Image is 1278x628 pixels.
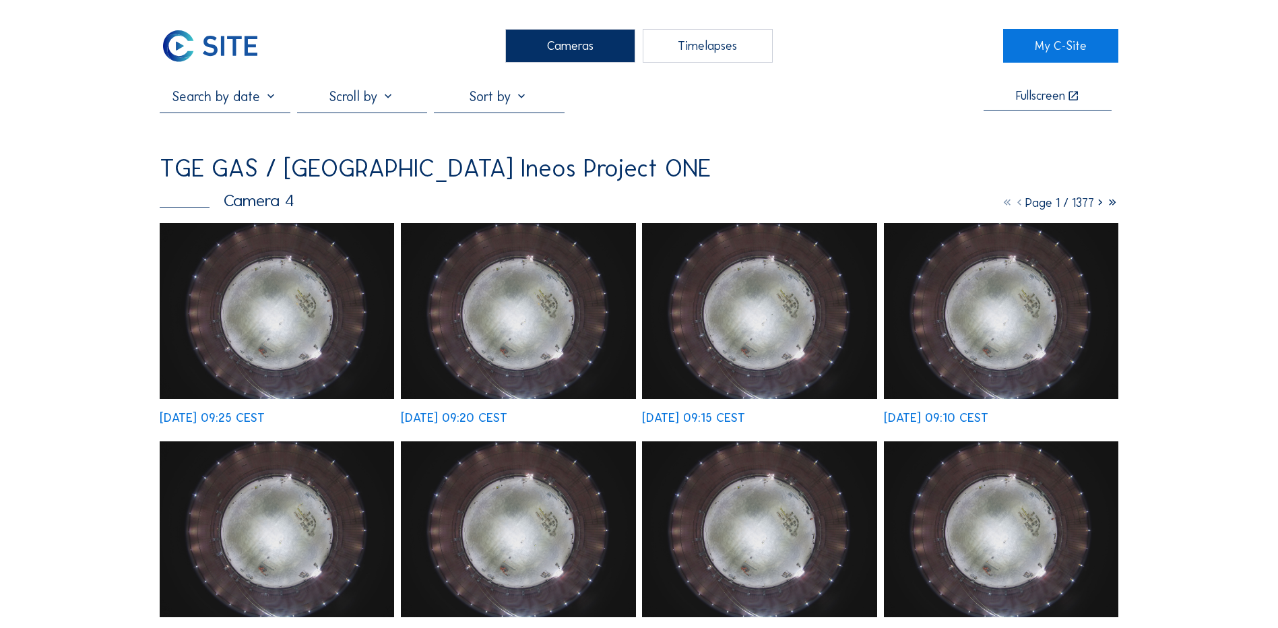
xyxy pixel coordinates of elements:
img: image_52886425 [642,441,876,617]
div: Cameras [505,29,635,63]
img: image_52886381 [884,441,1118,617]
img: image_52886681 [642,223,876,399]
div: Camera 4 [160,192,294,209]
a: C-SITE Logo [160,29,275,63]
img: image_52886721 [401,223,635,399]
img: C-SITE Logo [160,29,260,63]
img: image_52886747 [160,223,394,399]
div: [DATE] 09:15 CEST [642,412,745,424]
div: [DATE] 09:10 CEST [884,412,988,424]
div: [DATE] 09:20 CEST [401,412,507,424]
div: [DATE] 09:25 CEST [160,412,265,424]
div: Timelapses [643,29,773,63]
div: Fullscreen [1016,90,1065,102]
img: image_52886591 [160,441,394,617]
a: My C-Site [1003,29,1118,63]
img: image_52886535 [401,441,635,617]
span: Page 1 / 1377 [1025,195,1094,210]
input: Search by date 󰅀 [160,88,290,104]
div: TGE GAS / [GEOGRAPHIC_DATA] Ineos Project ONE [160,156,711,181]
img: image_52886638 [884,223,1118,399]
